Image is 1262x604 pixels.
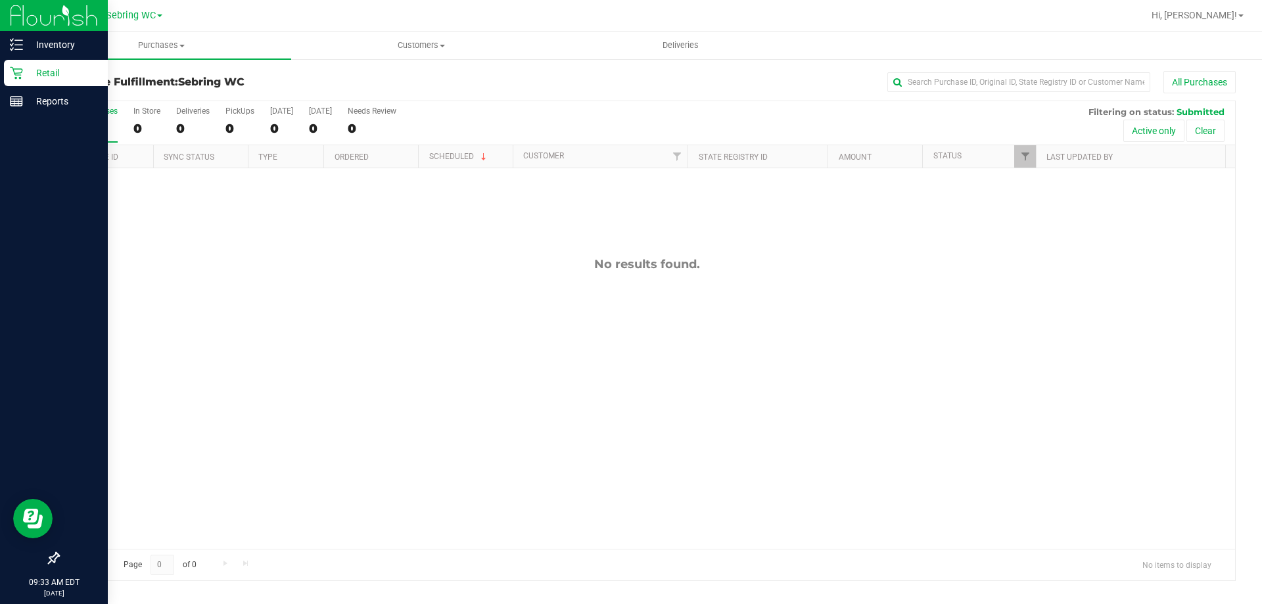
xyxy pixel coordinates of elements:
span: Sebring WC [106,10,156,21]
a: Ordered [335,152,369,162]
h3: Purchase Fulfillment: [58,76,450,88]
div: [DATE] [270,106,293,116]
span: Deliveries [645,39,716,51]
p: [DATE] [6,588,102,598]
div: 0 [270,121,293,136]
div: 0 [309,121,332,136]
div: 0 [348,121,396,136]
input: Search Purchase ID, Original ID, State Registry ID or Customer Name... [887,72,1150,92]
a: Filter [666,145,688,168]
button: Clear [1186,120,1225,142]
span: Page of 0 [112,555,207,575]
inline-svg: Inventory [10,38,23,51]
div: 0 [225,121,254,136]
a: State Registry ID [699,152,768,162]
a: Customer [523,151,564,160]
p: Retail [23,65,102,81]
a: Type [258,152,277,162]
a: Customers [291,32,551,59]
span: Submitted [1177,106,1225,117]
div: 0 [133,121,160,136]
span: Filtering on status: [1088,106,1174,117]
span: Sebring WC [178,76,245,88]
a: Scheduled [429,152,489,161]
p: 09:33 AM EDT [6,576,102,588]
a: Status [933,151,962,160]
button: Active only [1123,120,1184,142]
p: Inventory [23,37,102,53]
span: No items to display [1132,555,1222,574]
div: PickUps [225,106,254,116]
span: Purchases [32,39,291,51]
inline-svg: Retail [10,66,23,80]
div: [DATE] [309,106,332,116]
div: 0 [176,121,210,136]
a: Purchases [32,32,291,59]
inline-svg: Reports [10,95,23,108]
p: Reports [23,93,102,109]
div: Needs Review [348,106,396,116]
span: Customers [292,39,550,51]
span: Hi, [PERSON_NAME]! [1152,10,1237,20]
div: Deliveries [176,106,210,116]
a: Filter [1014,145,1036,168]
a: Amount [839,152,872,162]
div: No results found. [58,257,1235,271]
a: Last Updated By [1046,152,1113,162]
iframe: Resource center [13,499,53,538]
a: Deliveries [551,32,810,59]
a: Sync Status [164,152,214,162]
button: All Purchases [1163,71,1236,93]
div: In Store [133,106,160,116]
